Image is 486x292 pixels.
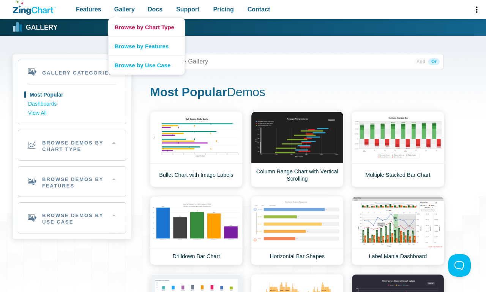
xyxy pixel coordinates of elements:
a: Browse by Features [109,36,185,56]
span: Features [76,4,101,14]
span: Pricing [213,4,234,14]
span: And [413,58,428,65]
a: Multiple Stacked Bar Chart [352,111,444,187]
h2: Browse Demos By Use Case [18,203,126,233]
a: Label Mania Dashboard [352,196,444,265]
a: Column Range Chart with Vertical Scrolling [251,111,344,187]
a: Browse by Chart Type [109,18,185,36]
a: Browse by Use Case [109,56,185,75]
span: Contact [248,4,270,14]
h1: Demos [150,84,443,102]
h2: Browse Demos By Chart Type [18,130,126,160]
span: Or [428,58,440,65]
span: Gallery [114,4,135,14]
a: View All [28,109,116,118]
a: Horizontal Bar Shapes [251,196,344,265]
a: Drilldown Bar Chart [150,196,243,265]
a: ZingChart Logo. Click to return to the homepage [13,1,56,15]
iframe: Toggle Customer Support [448,254,471,277]
a: Dashboards [28,100,116,109]
span: Support [176,4,199,14]
strong: Gallery [26,24,57,31]
span: Docs [148,4,163,14]
a: Gallery [13,22,57,33]
h2: Gallery Categories [18,60,126,84]
h2: Browse Demos By Features [18,167,126,197]
strong: Most Popular [150,85,227,99]
a: Bullet Chart with Image Labels [150,111,243,187]
a: Most Popular [28,90,116,100]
